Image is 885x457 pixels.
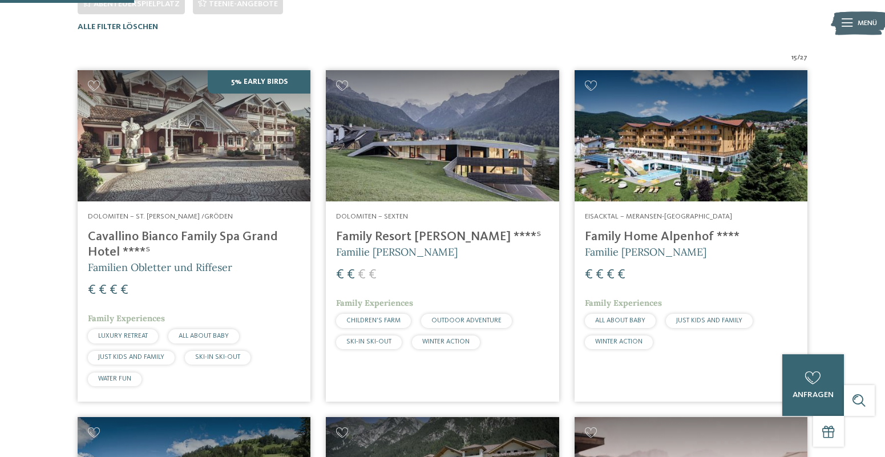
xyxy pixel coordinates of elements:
a: Familienhotels gesucht? Hier findet ihr die besten! Dolomiten – Sexten Family Resort [PERSON_NAME... [326,70,559,402]
span: 15 [791,52,797,63]
span: JUST KIDS AND FAMILY [676,317,742,324]
span: WATER FUN [98,375,131,382]
span: € [110,284,118,297]
span: € [120,284,128,297]
a: Familienhotels gesucht? Hier findet ihr die besten! Eisacktal – Meransen-[GEOGRAPHIC_DATA] Family... [575,70,807,402]
h4: Family Home Alpenhof **** [585,229,797,245]
span: Dolomiten – St. [PERSON_NAME] /Gröden [88,213,233,220]
span: € [347,268,355,282]
span: LUXURY RETREAT [98,333,148,339]
span: CHILDREN’S FARM [346,317,401,324]
h4: Cavallino Bianco Family Spa Grand Hotel ****ˢ [88,229,300,260]
span: Family Experiences [88,313,165,323]
span: Alle Filter löschen [78,23,158,31]
span: ALL ABOUT BABY [179,333,229,339]
span: WINTER ACTION [422,338,470,345]
img: Family Resort Rainer ****ˢ [326,70,559,201]
span: € [358,268,366,282]
span: € [585,268,593,282]
span: Family Experiences [336,298,413,308]
span: € [607,268,615,282]
a: Familienhotels gesucht? Hier findet ihr die besten! 5% Early Birds Dolomiten – St. [PERSON_NAME] ... [78,70,310,402]
span: SKI-IN SKI-OUT [346,338,391,345]
span: / [797,52,800,63]
span: € [88,284,96,297]
span: 27 [800,52,807,63]
span: Dolomiten – Sexten [336,213,408,220]
img: Family Home Alpenhof **** [575,70,807,201]
span: JUST KIDS AND FAMILY [98,354,164,361]
span: ALL ABOUT BABY [595,317,645,324]
span: € [596,268,604,282]
span: Familien Obletter und Riffeser [88,261,232,274]
h4: Family Resort [PERSON_NAME] ****ˢ [336,229,548,245]
img: Family Spa Grand Hotel Cavallino Bianco ****ˢ [78,70,310,201]
span: anfragen [793,391,834,399]
span: € [369,268,377,282]
span: SKI-IN SKI-OUT [195,354,240,361]
span: OUTDOOR ADVENTURE [431,317,502,324]
span: WINTER ACTION [595,338,642,345]
span: € [336,268,344,282]
span: Family Experiences [585,298,662,308]
span: € [99,284,107,297]
span: Eisacktal – Meransen-[GEOGRAPHIC_DATA] [585,213,732,220]
a: anfragen [782,354,844,416]
span: € [617,268,625,282]
span: Familie [PERSON_NAME] [336,245,458,258]
span: Familie [PERSON_NAME] [585,245,706,258]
